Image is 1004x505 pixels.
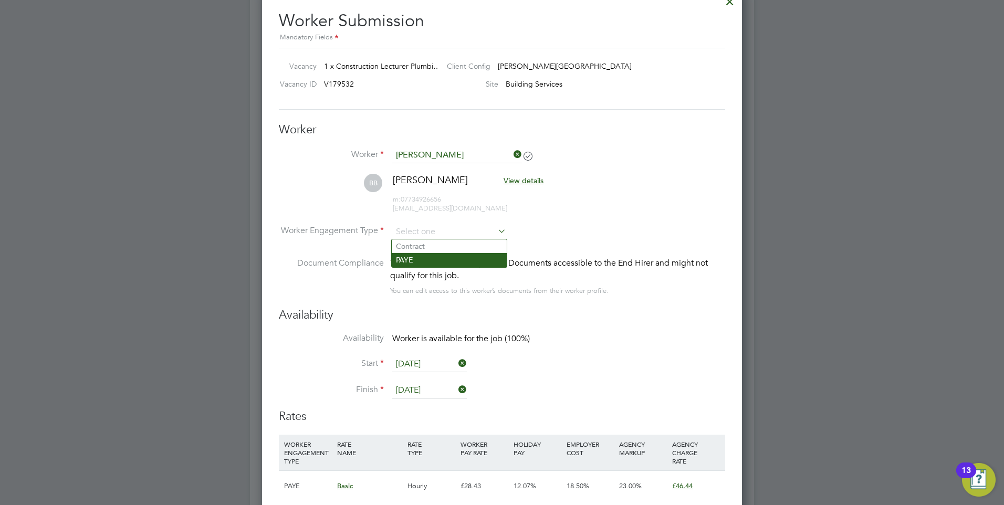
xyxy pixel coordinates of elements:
[619,481,642,490] span: 23.00%
[672,481,693,490] span: £46.44
[279,225,384,236] label: Worker Engagement Type
[392,253,507,267] li: PAYE
[393,204,507,213] span: [EMAIL_ADDRESS][DOMAIN_NAME]
[279,333,384,344] label: Availability
[438,61,490,71] label: Client Config
[405,471,458,501] div: Hourly
[393,195,401,204] span: m:
[567,481,589,490] span: 18.50%
[337,481,353,490] span: Basic
[392,356,467,372] input: Select one
[511,435,564,462] div: HOLIDAY PAY
[514,481,536,490] span: 12.07%
[390,285,609,297] div: You can edit access to this worker’s documents from their worker profile.
[279,308,725,323] h3: Availability
[392,239,507,253] li: Contract
[506,79,562,89] span: Building Services
[324,61,441,71] span: 1 x Construction Lecturer Plumbi…
[393,195,441,204] span: 07734926656
[279,122,725,138] h3: Worker
[324,79,354,89] span: V179532
[279,32,725,44] div: Mandatory Fields
[275,61,317,71] label: Vacancy
[458,435,511,462] div: WORKER PAY RATE
[498,61,632,71] span: [PERSON_NAME][GEOGRAPHIC_DATA]
[438,79,498,89] label: Site
[279,384,384,395] label: Finish
[962,463,996,497] button: Open Resource Center, 13 new notifications
[392,148,522,163] input: Search for...
[390,257,725,282] div: This worker has no Compliance Documents accessible to the End Hirer and might not qualify for thi...
[275,79,317,89] label: Vacancy ID
[279,257,384,295] label: Document Compliance
[281,471,334,501] div: PAYE
[334,435,405,462] div: RATE NAME
[279,409,725,424] h3: Rates
[564,435,617,462] div: EMPLOYER COST
[392,224,506,240] input: Select one
[281,435,334,470] div: WORKER ENGAGEMENT TYPE
[279,358,384,369] label: Start
[458,471,511,501] div: £28.43
[504,176,543,185] span: View details
[392,333,530,344] span: Worker is available for the job (100%)
[670,435,723,470] div: AGENCY CHARGE RATE
[961,470,971,484] div: 13
[393,174,468,186] span: [PERSON_NAME]
[405,435,458,462] div: RATE TYPE
[364,174,382,192] span: BB
[279,2,725,44] h2: Worker Submission
[279,149,384,160] label: Worker
[616,435,670,462] div: AGENCY MARKUP
[392,383,467,398] input: Select one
